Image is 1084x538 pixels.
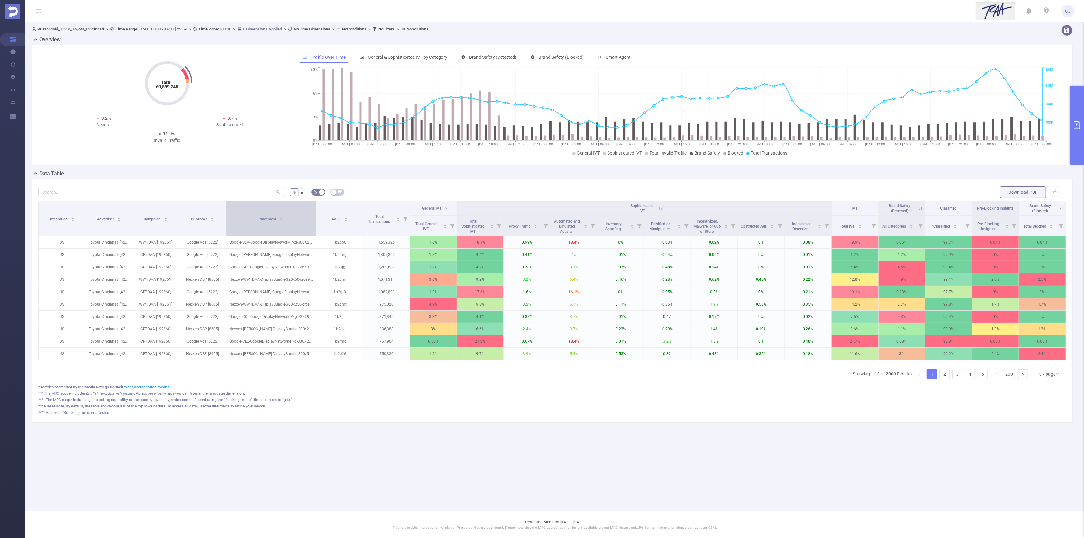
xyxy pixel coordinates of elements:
div: Sort [279,216,283,220]
div: Sophisticated [167,122,293,128]
p: 3.6% [410,273,456,286]
i: icon: caret-up [818,224,822,225]
i: icon: caret-up [1050,224,1053,225]
p: 0.06% [691,249,737,261]
i: icon: caret-up [724,224,728,225]
i: icon: caret-down [1006,226,1009,228]
p: 4.5% [879,261,925,273]
p: 4.9% [879,273,925,286]
span: Campaign [144,217,162,221]
i: Filter menu [495,216,503,236]
p: 1b2fjg [316,261,363,273]
p: 1b2fp0 [316,286,363,298]
p: 0% [972,249,1019,261]
p: 99.7% [925,236,972,248]
p: Toyota Cincinnati [4291] [85,286,132,298]
i: icon: caret-down [770,226,774,228]
i: Filter menu [729,216,737,236]
span: GJ [1065,5,1071,17]
p: 1,071,314 [363,273,410,286]
i: Filter menu [448,216,457,236]
p: 0.04% [1019,236,1066,248]
div: Sort [630,224,634,227]
span: 11.9% [163,131,175,136]
p: 99.4% [925,261,972,273]
b: No Time Dimensions [294,27,330,31]
p: 12.8% [832,273,878,286]
i: Filter menu [635,216,644,236]
span: % [293,190,296,195]
span: Brand Safety (Blocked) [1029,204,1051,213]
i: icon: caret-up [1006,224,1009,225]
tspan: [DATE] 15:00 [672,142,691,146]
span: Sophisticated IVT [607,151,642,156]
div: Sort [858,224,862,227]
p: Nexxen-WWTDAA-DisplayBundle-320x50-cross-device-market2203 [4220954] [226,273,316,286]
div: Sort [117,216,121,220]
div: Sort [1049,224,1053,227]
tspan: [DATE] 06:00 [367,142,387,146]
p: CRTDAA [192860] [132,249,179,261]
i: icon: caret-down [164,219,168,221]
b: No Filters [378,27,395,31]
div: Sort [164,216,168,220]
span: Brand Safety (Detected) [889,204,910,213]
i: icon: right [1021,373,1025,376]
p: JS [39,236,85,248]
p: JS [39,273,85,286]
p: 6.2% [832,249,878,261]
span: Integration [49,217,69,221]
div: Sort [396,216,400,220]
h2: Overview [39,36,61,44]
tspan: 60,559,245 [156,84,178,89]
p: Toyota Cincinnati [4291] [85,273,132,286]
p: 1.6% [410,236,456,248]
tspan: 9.3% [310,68,318,72]
i: Filter menu [401,201,410,236]
tspan: 1.2M [1045,84,1053,88]
i: icon: caret-down [584,226,587,228]
p: 1b2do0 [316,236,363,248]
span: Placement [259,217,278,221]
span: > [330,27,336,31]
span: Publisher [191,217,208,221]
tspan: [DATE] 00:00 [533,142,553,146]
span: Advertiser [97,217,115,221]
p: 2.5% [1019,273,1066,286]
i: icon: bg-colors [313,190,317,194]
i: icon: caret-up [117,216,121,218]
button: Download PDF [1000,186,1046,198]
span: Total Invalid Traffic [650,151,687,156]
tspan: 1.6M [1045,68,1053,72]
span: > [187,27,193,31]
tspan: [DATE] 12:00 [644,142,664,146]
i: icon: user [32,27,37,31]
p: 4.4% [457,249,503,261]
i: icon: caret-down [818,226,822,228]
span: Pre-Blocking Insights [978,222,1000,231]
li: 5 [978,369,988,379]
tspan: [DATE] 03:00 [340,142,360,146]
p: 9.2% [457,273,503,286]
span: Brand Safety (Blocked) [538,55,584,60]
p: Nexxen DSP [8605] [179,273,226,286]
span: Total Blocked [1023,224,1047,229]
i: icon: line-chart [303,55,307,59]
i: icon: down [1056,372,1060,377]
p: 4.2% [457,261,503,273]
p: 4% [550,249,597,261]
a: 1 [927,369,937,379]
i: icon: caret-up [631,224,634,225]
i: icon: caret-up [397,216,400,218]
tspan: [DATE] 12:00 [423,142,442,146]
i: icon: caret-down [909,226,913,228]
i: icon: caret-down [1050,226,1053,228]
i: icon: caret-up [71,216,75,218]
b: No Solutions [407,27,428,31]
span: Automated and Emulated Activity [554,219,580,234]
input: Search... [38,187,285,197]
i: Filter menu [588,216,597,236]
span: Smart Agent [606,55,630,60]
tspan: [DATE] 18:00 [920,142,940,146]
i: icon: caret-down [858,226,862,228]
